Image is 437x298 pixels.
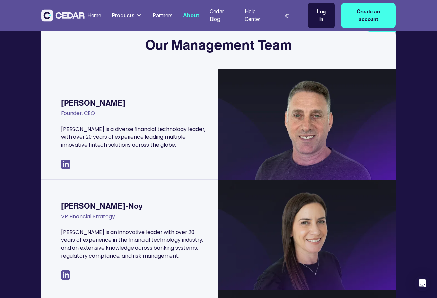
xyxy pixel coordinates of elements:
a: Help Center [242,4,273,27]
div: Partners [153,12,173,20]
a: Home [85,8,104,23]
p: [PERSON_NAME] is an innovative leader with over 20 years of experience in the financial technolog... [61,228,205,260]
a: Log in [308,3,335,28]
div: VP Financial Strategy [61,213,205,228]
p: [PERSON_NAME] is a diverse financial technology leader, with over 20 years of experience leading ... [61,125,205,149]
a: Cedar Blog [207,4,237,27]
h3: Our Management Team [145,37,292,53]
div: About [183,12,199,20]
a: Create an account [341,3,396,28]
div: Help Center [245,8,271,23]
div: Home [87,12,101,20]
img: world icon [285,14,289,18]
div: [PERSON_NAME]-Noy [61,199,205,212]
div: Cedar Blog [210,8,234,23]
a: Partners [150,8,175,23]
div: Open Intercom Messenger [414,275,430,291]
div: Products [109,9,145,22]
div: Log in [315,8,328,23]
div: [PERSON_NAME] [61,96,205,109]
div: Founder, CEO [61,109,205,125]
a: About [180,8,202,23]
div: Products [112,12,135,20]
